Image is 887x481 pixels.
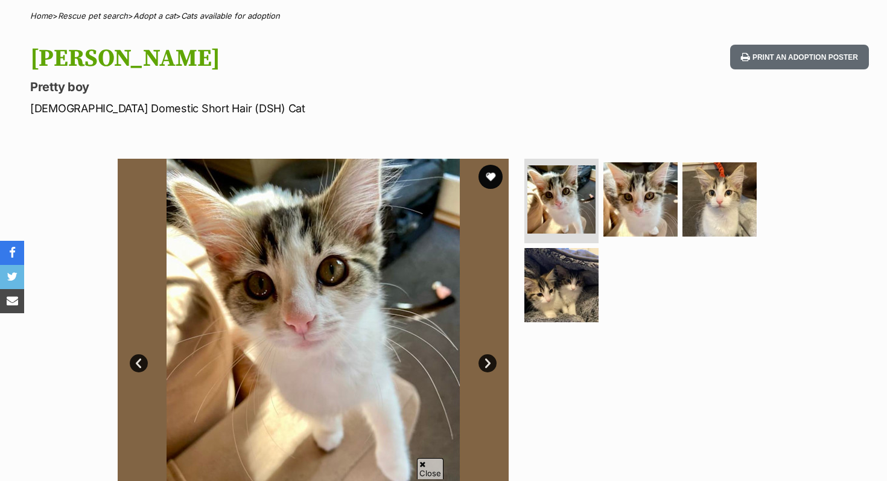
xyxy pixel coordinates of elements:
[30,45,541,72] h1: [PERSON_NAME]
[524,248,599,322] img: Photo of Dominic
[417,458,443,479] span: Close
[30,100,541,116] p: [DEMOGRAPHIC_DATA] Domestic Short Hair (DSH) Cat
[682,162,757,237] img: Photo of Dominic
[58,11,128,21] a: Rescue pet search
[478,354,497,372] a: Next
[30,78,541,95] p: Pretty boy
[30,11,52,21] a: Home
[730,45,869,69] button: Print an adoption poster
[181,11,280,21] a: Cats available for adoption
[133,11,176,21] a: Adopt a cat
[130,354,148,372] a: Prev
[603,162,678,237] img: Photo of Dominic
[478,165,503,189] button: favourite
[527,165,596,234] img: Photo of Dominic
